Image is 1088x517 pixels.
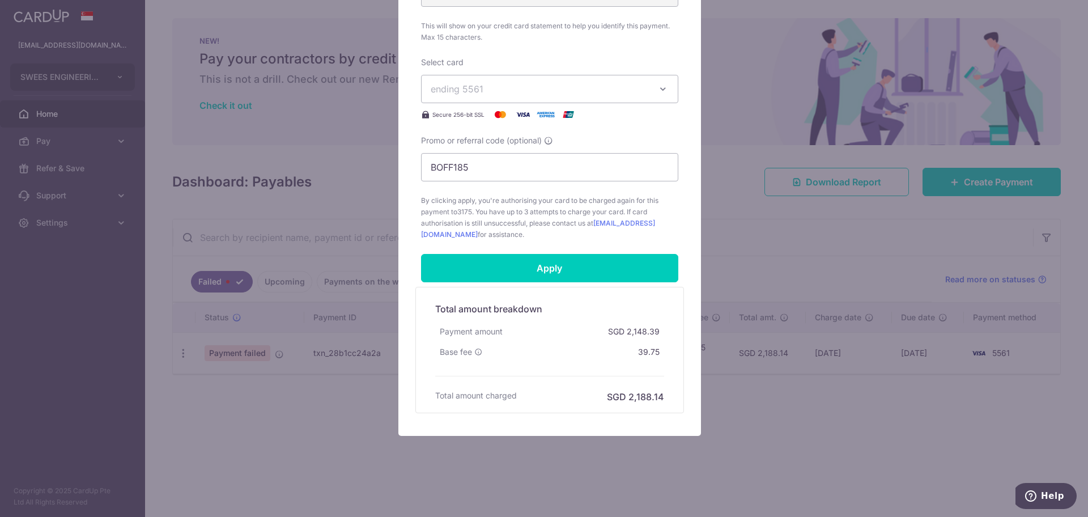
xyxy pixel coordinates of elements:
[421,254,678,282] input: Apply
[421,57,464,68] label: Select card
[421,135,542,146] span: Promo or referral code (optional)
[534,108,557,121] img: American Express
[432,110,484,119] span: Secure 256-bit SSL
[603,321,664,342] div: SGD 2,148.39
[435,390,517,401] h6: Total amount charged
[457,207,472,216] span: 3175
[634,342,664,362] div: 39.75
[421,75,678,103] button: ending 5561
[607,390,664,404] h6: SGD 2,188.14
[489,108,512,121] img: Mastercard
[440,346,472,358] span: Base fee
[421,20,678,43] span: This will show on your credit card statement to help you identify this payment. Max 15 characters.
[421,195,678,240] span: By clicking apply, you're authorising your card to be charged again for this payment to . You hav...
[435,302,664,316] h5: Total amount breakdown
[512,108,534,121] img: Visa
[557,108,580,121] img: UnionPay
[435,321,507,342] div: Payment amount
[1015,483,1077,511] iframe: Opens a widget where you can find more information
[431,83,483,95] span: ending 5561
